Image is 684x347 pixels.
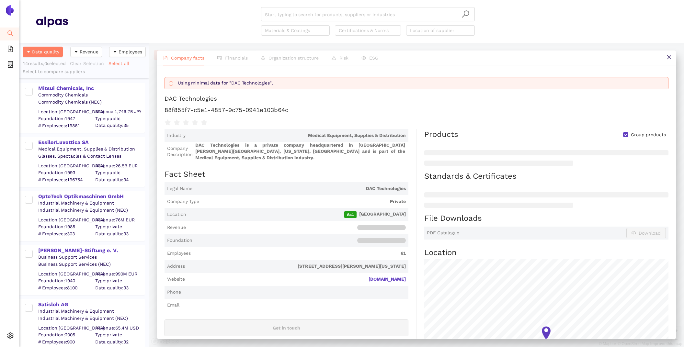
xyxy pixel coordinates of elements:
span: Financials [225,55,248,61]
div: Business Support Services (NEC) [38,261,144,268]
span: Data quality: 32 [95,339,144,345]
span: info-circle [169,81,173,86]
span: DAC Technologies is a private company headquartered in [GEOGRAPHIC_DATA][PERSON_NAME][GEOGRAPHIC_... [195,142,406,161]
span: Group products [628,132,668,138]
span: Data quality: 34 [95,176,144,183]
div: Location: [GEOGRAPHIC_DATA] [38,108,91,115]
span: Foundation [167,237,192,244]
span: file-add [7,43,14,56]
div: Revenue: 26.5B EUR [95,162,144,169]
span: star [192,119,198,126]
span: Foundation: 1985 [38,224,91,230]
span: Location [167,211,186,218]
span: Foundation: 1940 [38,278,91,284]
button: close [662,50,676,65]
div: OptoTech Optikmaschinen GmbH [38,193,144,200]
span: Type: public [95,170,144,176]
button: caret-downData quality [23,47,63,57]
span: fund-view [217,56,222,60]
span: caret-down [113,50,117,55]
div: Location: [GEOGRAPHIC_DATA] [38,271,91,277]
span: Data quality: 33 [95,285,144,291]
div: Revenue: 76M EUR [95,217,144,223]
span: star [174,119,180,126]
span: warning [332,56,336,60]
span: 61 [193,250,406,257]
span: Private [202,198,406,205]
div: DAC Technologies [165,95,217,103]
div: Select to compare suppliers [23,69,146,75]
span: Phone [167,289,181,296]
span: search [7,28,14,41]
div: [PERSON_NAME]-Stiftung e. V. [38,247,144,254]
span: container [7,59,14,72]
h2: Location [424,247,668,258]
span: Type: private [95,332,144,338]
span: caret-down [26,50,31,55]
span: 14 results, 0 selected [23,61,66,66]
span: Address [167,263,185,270]
span: Company Type [167,198,199,205]
div: Revenue: 990M EUR [95,271,144,277]
span: eye [361,56,366,60]
div: Business Support Services [38,254,144,261]
span: star [183,119,189,126]
span: star [165,119,171,126]
span: Type: private [95,224,144,230]
span: DAC Technologies [195,185,406,192]
img: Homepage [36,14,68,30]
span: Revenue [80,48,98,55]
button: caret-downEmployees [109,47,146,57]
div: Industrial Machinery & Equipment [38,308,144,315]
div: Glasses, Spectacles & Contact Lenses [38,153,144,160]
div: Location: [GEOGRAPHIC_DATA] [38,325,91,331]
span: caret-down [74,50,78,55]
span: # Employees: 19861 [38,122,91,129]
span: star [201,119,207,126]
div: Medical Equipment, Supplies & Distribution [38,146,144,152]
span: Type: public [95,115,144,122]
span: search [462,10,470,18]
span: [GEOGRAPHIC_DATA] [189,211,406,218]
div: Revenue: 1,749.7B JPY [95,108,144,114]
button: caret-downRevenue [70,47,102,57]
div: Revenue: 65.4M USD [95,325,144,331]
span: Employees [119,48,142,55]
button: Clear Selection [70,58,108,69]
span: Employees [167,250,191,257]
span: Foundation: 1947 [38,116,91,122]
div: Industrial Machinery & Equipment [38,200,144,207]
div: Satisloh AG [38,301,144,308]
div: Commodity Chemicals [38,92,144,98]
span: ESG [369,55,378,61]
span: Medical Equipment, Supplies & Distribution [188,132,406,139]
span: Foundation: 1993 [38,170,91,176]
button: Select all [108,58,133,69]
span: Website [167,276,185,283]
span: Email [167,302,179,308]
div: Location: [GEOGRAPHIC_DATA] [38,162,91,169]
img: Logo [5,5,15,16]
span: Foundation: 2005 [38,332,91,338]
span: Revenue [167,224,186,231]
span: Aa1 [344,211,357,218]
span: # Employees: 900 [38,339,91,345]
span: PDF Catalogue [427,230,459,236]
span: [STREET_ADDRESS][PERSON_NAME][US_STATE] [188,263,406,270]
span: Company Description [167,145,193,158]
span: Select all [108,60,129,67]
span: Risk [339,55,348,61]
div: Products [424,129,458,140]
div: Industrial Machinery & Equipment (NEC) [38,315,144,322]
span: # Employees: 303 [38,230,91,237]
div: Mitsui Chemicals, Inc [38,85,144,92]
span: Legal Name [167,185,192,192]
span: Type: private [95,278,144,284]
span: Organization structure [268,55,319,61]
span: Data quality: 33 [95,230,144,237]
span: Data quality: 35 [95,122,144,129]
span: # Employees: 8100 [38,285,91,291]
h2: Fact Sheet [165,169,408,180]
span: apartment [261,56,265,60]
h1: 88f855f7-c5e1-4857-9c75-0941e103b64c [165,106,668,114]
